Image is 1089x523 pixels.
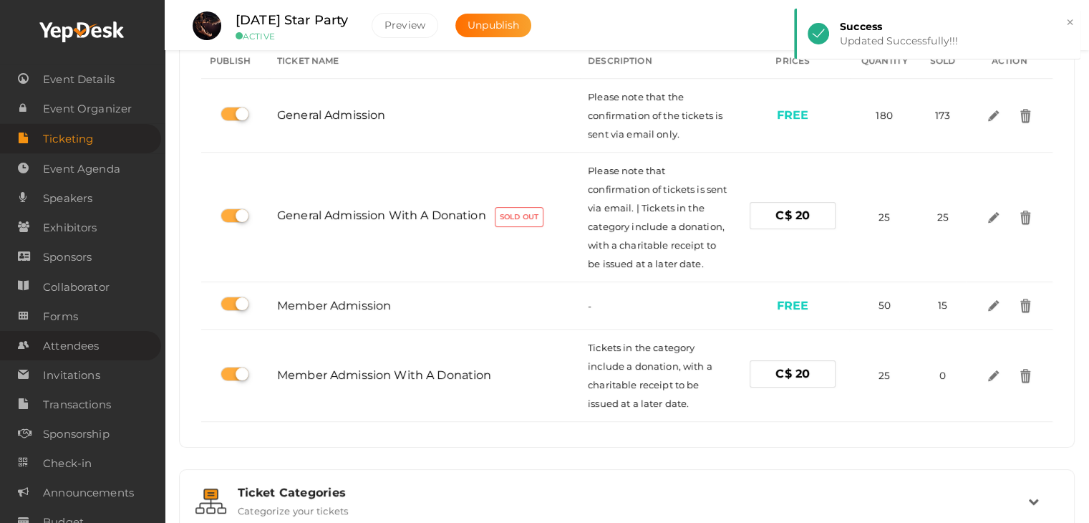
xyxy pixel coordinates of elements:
[986,298,1001,313] img: edit.svg
[372,13,438,38] button: Preview
[936,211,948,223] span: 25
[935,110,950,121] span: 173
[876,110,892,121] span: 180
[777,299,809,312] b: FREE
[775,367,791,380] span: C$
[879,211,890,223] span: 25
[43,361,100,390] span: Invitations
[1018,108,1033,123] img: delete.svg
[43,390,111,419] span: Transactions
[1018,298,1033,313] img: delete.svg
[43,332,99,360] span: Attendees
[939,370,946,381] span: 0
[43,155,120,183] span: Event Agenda
[1065,14,1075,31] button: ×
[43,95,132,123] span: Event Organizer
[986,108,1001,123] img: edit.svg
[588,165,727,269] span: Please note that confirmation of tickets is sent via email. | Tickets in the category include a d...
[588,91,722,140] span: Please note that the confirmation of the tickets is sent via email only.
[878,299,890,311] span: 50
[43,449,92,478] span: Check-in
[187,506,1067,519] a: Ticket Categories Categorize your tickets
[277,208,486,222] span: General Admission with a donation
[43,65,115,94] span: Event Details
[1018,368,1033,383] img: delete.svg
[43,479,134,507] span: Announcements
[736,44,849,79] th: Prices
[777,108,809,122] b: FREE
[277,299,391,312] span: Member Admission
[43,273,110,302] span: Collaborator
[43,213,97,242] span: Exhibitors
[43,184,92,213] span: Speakers
[268,44,579,79] th: Ticket Name
[193,11,221,40] img: LQJ91ALS_small.png
[1018,210,1033,225] img: delete.svg
[840,34,1070,48] div: Updated Successfully!!!
[201,44,268,79] th: Publish
[277,108,385,122] span: General Admission
[236,31,350,42] small: ACTIVE
[277,368,491,382] span: Member Admission with a donation
[986,368,1001,383] img: edit.svg
[495,207,543,227] label: Sold Out
[455,14,531,37] button: Unpublish
[986,210,1001,225] img: edit.svg
[938,299,947,311] span: 15
[849,44,919,79] th: Quantity
[43,302,78,331] span: Forms
[579,44,736,79] th: Description
[43,420,110,448] span: Sponsorship
[775,208,791,222] span: C$
[236,10,348,31] label: [DATE] Star Party
[238,499,349,517] label: Categorize your tickets
[238,486,1028,499] div: Ticket Categories
[468,19,519,32] span: Unpublish
[588,342,712,409] span: Tickets in the category include a donation, with a charitable receipt to be issued at a later date.
[966,44,1052,79] th: Action
[43,243,92,272] span: Sponsors
[795,208,810,222] span: 20
[879,370,890,381] span: 25
[195,489,226,514] img: grouping.svg
[43,125,93,153] span: Ticketing
[795,367,810,380] span: 20
[588,300,591,312] span: -
[840,19,1070,34] div: Success
[919,44,966,79] th: Sold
